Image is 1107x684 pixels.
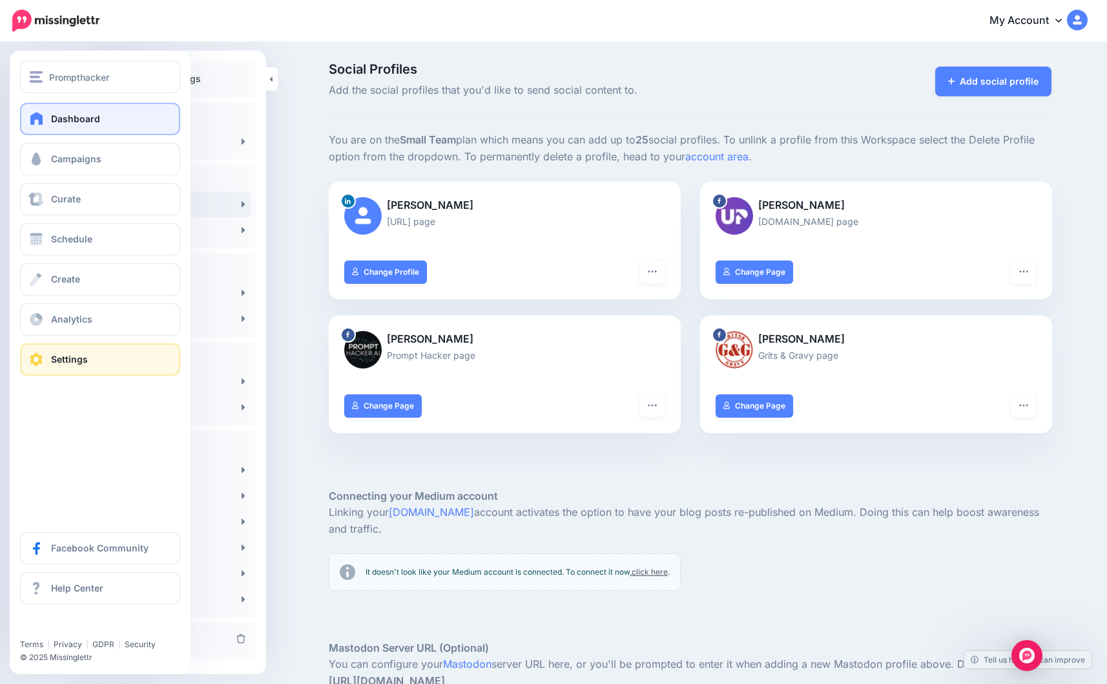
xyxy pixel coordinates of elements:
[20,303,180,336] a: Analytics
[51,153,101,164] span: Campaigns
[51,542,149,553] span: Facebook Community
[344,214,665,229] p: [URL] page
[344,394,422,418] a: Change Page
[716,331,753,369] img: 301506895_432118855609369_6165921687913003872_n-bsa155062.png
[340,564,355,580] img: info-circle-grey.png
[400,133,456,146] b: Small Team
[51,582,103,593] span: Help Center
[636,133,648,146] b: 25
[125,639,156,649] a: Security
[51,273,80,284] span: Create
[344,197,382,235] img: user_default_image.png
[20,572,180,604] a: Help Center
[12,10,99,32] img: Missinglettr
[20,223,180,255] a: Schedule
[92,639,114,649] a: GDPR
[685,150,749,163] a: account area
[716,261,794,284] a: Change Page
[20,143,180,175] a: Campaigns
[344,331,665,348] p: [PERSON_NAME]
[47,639,50,649] span: |
[443,657,491,670] a: Mastodon
[632,567,668,577] a: click here
[329,640,1052,656] h5: Mastodon Server URL (Optional)
[329,63,805,76] span: Social Profiles
[51,314,92,325] span: Analytics
[20,651,190,664] li: © 2025 Missinglettr
[54,639,82,649] a: Privacy
[1011,640,1042,671] div: Open Intercom Messenger
[51,354,88,365] span: Settings
[329,82,805,99] span: Add the social profiles that you'd like to send social content to.
[977,5,1088,37] a: My Account
[329,488,1052,504] h5: Connecting your Medium account
[366,566,670,579] p: It doesn't look like your Medium account is connected. To connect it now, .
[935,67,1052,96] a: Add social profile
[716,394,794,418] a: Change Page
[118,639,121,649] span: |
[51,113,100,124] span: Dashboard
[20,61,180,93] button: Prompthacker
[20,103,180,135] a: Dashboard
[329,504,1052,538] p: Linking your account activates the option to have your blog posts re-published on Medium. Doing t...
[344,261,428,284] a: Change Profile
[716,197,1037,214] p: [PERSON_NAME]
[20,639,43,649] a: Terms
[20,343,180,376] a: Settings
[344,331,382,369] img: 555648131_725193507205823_1790136724247220184_n-bsa155060.jpg
[86,639,88,649] span: |
[329,132,1052,166] p: You are on the plan which means you can add up to social profiles. To unlink a profile from this ...
[716,197,753,235] img: 279765530_391148556206650_5988391803870473688_n-bsa155059.jpg
[49,70,109,85] span: Prompthacker
[716,214,1037,229] p: [DOMAIN_NAME] page
[20,621,120,634] iframe: Twitter Follow Button
[964,651,1091,668] a: Tell us how we can improve
[389,506,474,518] a: [DOMAIN_NAME]
[344,348,665,363] p: Prompt Hacker page
[20,183,180,215] a: Curate
[51,233,92,244] span: Schedule
[344,197,665,214] p: [PERSON_NAME]
[716,331,1037,348] p: [PERSON_NAME]
[20,263,180,295] a: Create
[51,193,81,204] span: Curate
[20,532,180,564] a: Facebook Community
[716,348,1037,363] p: Grits & Gravy page
[30,71,43,83] img: menu.png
